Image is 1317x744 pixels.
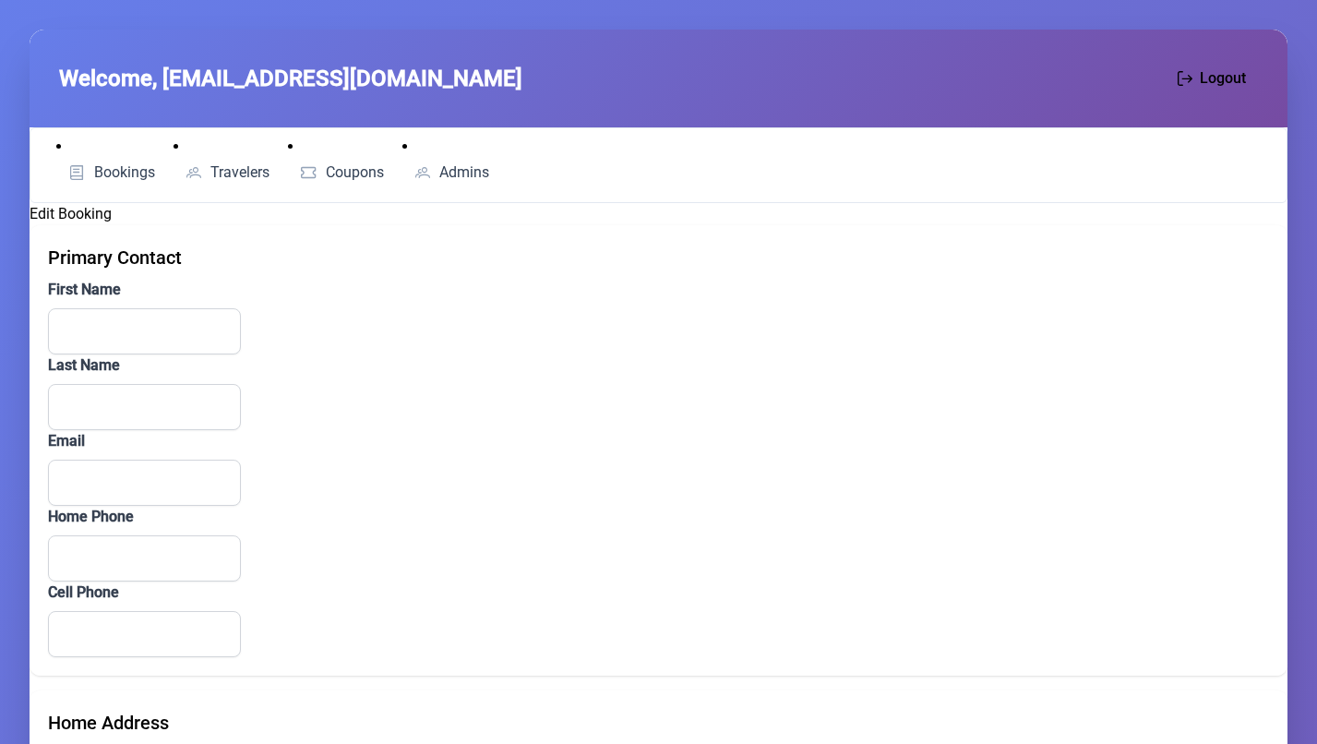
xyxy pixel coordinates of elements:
[48,709,1269,737] div: Home Address
[30,203,1287,225] h2: Edit Booking
[48,279,1269,301] label: First Name
[326,165,384,180] span: Coupons
[59,62,522,95] span: Welcome, [EMAIL_ADDRESS][DOMAIN_NAME]
[48,506,1269,528] label: Home Phone
[1200,67,1246,90] span: Logout
[210,165,269,180] span: Travelers
[94,165,155,180] span: Bookings
[288,158,395,187] a: Coupons
[56,158,166,187] a: Bookings
[174,136,281,187] li: Travelers
[402,136,501,187] li: Admins
[56,136,166,187] li: Bookings
[439,165,489,180] span: Admins
[174,158,281,187] a: Travelers
[48,354,1269,377] label: Last Name
[48,430,1269,452] label: Email
[48,244,1269,271] div: Primary Contact
[48,582,1269,604] label: Cell Phone
[288,136,395,187] li: Coupons
[1166,59,1258,98] button: Logout
[402,158,501,187] a: Admins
